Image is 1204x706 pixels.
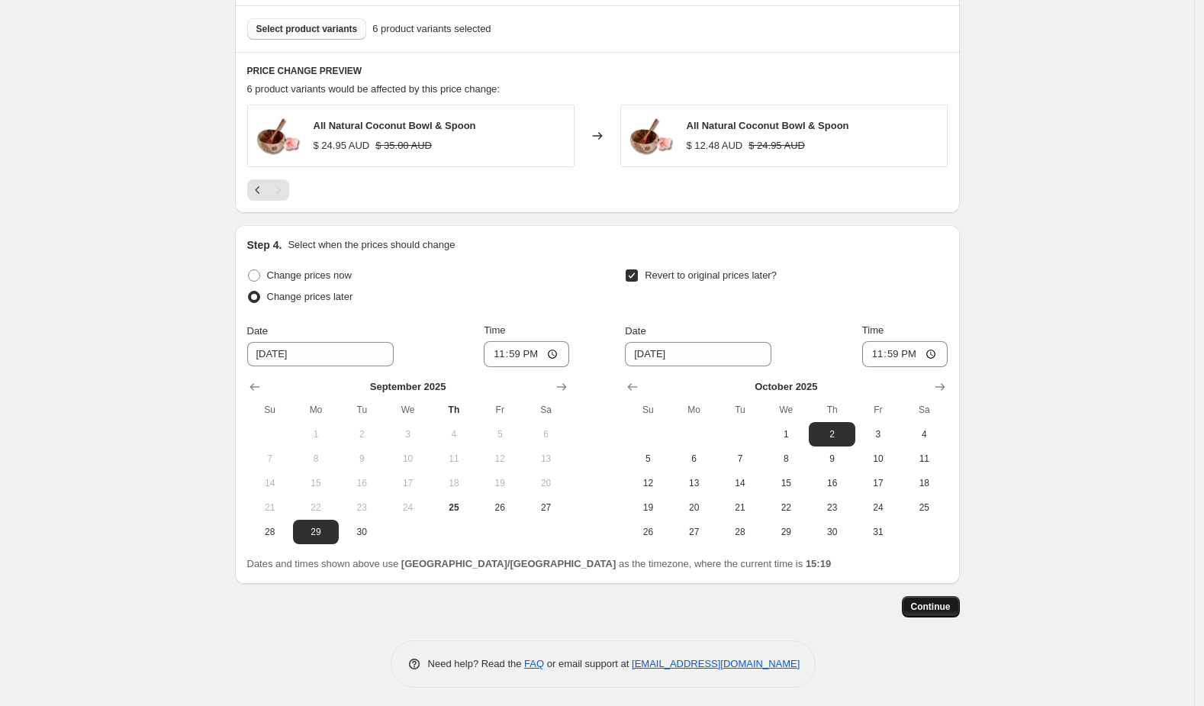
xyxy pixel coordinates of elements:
[861,404,895,416] span: Fr
[385,495,430,520] button: Wednesday September 24 2025
[861,477,895,489] span: 17
[293,422,339,446] button: Monday September 1 2025
[293,495,339,520] button: Monday September 22 2025
[645,269,777,281] span: Revert to original prices later?
[345,477,378,489] span: 16
[247,237,282,253] h2: Step 4.
[544,658,632,669] span: or email support at
[247,520,293,544] button: Sunday September 28 2025
[431,422,477,446] button: Thursday September 4 2025
[907,428,941,440] span: 4
[862,324,884,336] span: Time
[247,65,948,77] h6: PRICE CHANGE PREVIEW
[431,495,477,520] button: Today Thursday September 25 2025
[855,471,901,495] button: Friday October 17 2025
[631,404,665,416] span: Su
[907,501,941,514] span: 25
[763,471,809,495] button: Wednesday October 15 2025
[678,404,711,416] span: Mo
[477,398,523,422] th: Friday
[625,342,771,366] input: 9/25/2025
[631,526,665,538] span: 26
[267,269,352,281] span: Change prices now
[391,477,424,489] span: 17
[345,453,378,465] span: 9
[763,495,809,520] button: Wednesday October 22 2025
[815,428,848,440] span: 2
[763,520,809,544] button: Wednesday October 29 2025
[723,501,757,514] span: 21
[717,471,763,495] button: Tuesday October 14 2025
[293,520,339,544] button: Monday September 29 2025
[671,471,717,495] button: Monday October 13 2025
[929,376,951,398] button: Show next month, November 2025
[809,398,855,422] th: Thursday
[769,428,803,440] span: 1
[299,428,333,440] span: 1
[483,404,517,416] span: Fr
[401,558,616,569] b: [GEOGRAPHIC_DATA]/[GEOGRAPHIC_DATA]
[437,501,471,514] span: 25
[625,495,671,520] button: Sunday October 19 2025
[901,446,947,471] button: Saturday October 11 2025
[769,404,803,416] span: We
[815,477,848,489] span: 16
[253,477,287,489] span: 14
[529,404,562,416] span: Sa
[385,422,430,446] button: Wednesday September 3 2025
[477,422,523,446] button: Friday September 5 2025
[769,453,803,465] span: 8
[247,179,269,201] button: Previous
[385,446,430,471] button: Wednesday September 10 2025
[375,140,432,151] span: $ 35.00 AUD
[687,120,849,131] span: All Natural Coconut Bowl & Spoon
[629,113,674,159] img: all-natural-coconut-bowl-spoon-cgbowl2-33853795500147_80x.jpg
[247,471,293,495] button: Sunday September 14 2025
[253,501,287,514] span: 21
[293,471,339,495] button: Monday September 15 2025
[625,471,671,495] button: Sunday October 12 2025
[763,422,809,446] button: Wednesday October 1 2025
[484,341,569,367] input: 12:00
[437,453,471,465] span: 11
[288,237,455,253] p: Select when the prices should change
[861,526,895,538] span: 31
[437,477,471,489] span: 18
[293,398,339,422] th: Monday
[901,471,947,495] button: Saturday October 18 2025
[809,446,855,471] button: Thursday October 9 2025
[253,526,287,538] span: 28
[901,495,947,520] button: Saturday October 25 2025
[391,404,424,416] span: We
[855,446,901,471] button: Friday October 10 2025
[907,453,941,465] span: 11
[809,422,855,446] button: Thursday October 2 2025
[815,404,848,416] span: Th
[551,376,572,398] button: Show next month, October 2025
[299,526,333,538] span: 29
[339,520,385,544] button: Tuesday September 30 2025
[855,520,901,544] button: Friday October 31 2025
[911,601,951,613] span: Continue
[524,658,544,669] a: FAQ
[431,446,477,471] button: Thursday September 11 2025
[339,398,385,422] th: Tuesday
[671,398,717,422] th: Monday
[861,428,895,440] span: 3
[907,477,941,489] span: 18
[431,471,477,495] button: Thursday September 18 2025
[247,558,832,569] span: Dates and times shown above use as the timezone, where the current time is
[622,376,643,398] button: Show previous month, September 2025
[631,453,665,465] span: 5
[625,446,671,471] button: Sunday October 5 2025
[631,501,665,514] span: 19
[247,325,268,337] span: Date
[339,471,385,495] button: Tuesday September 16 2025
[809,520,855,544] button: Thursday October 30 2025
[345,404,378,416] span: Tu
[483,453,517,465] span: 12
[901,422,947,446] button: Saturday October 4 2025
[529,428,562,440] span: 6
[299,501,333,514] span: 22
[256,113,301,159] img: all-natural-coconut-bowl-spoon-cgbowl2-33853795500147_80x.jpg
